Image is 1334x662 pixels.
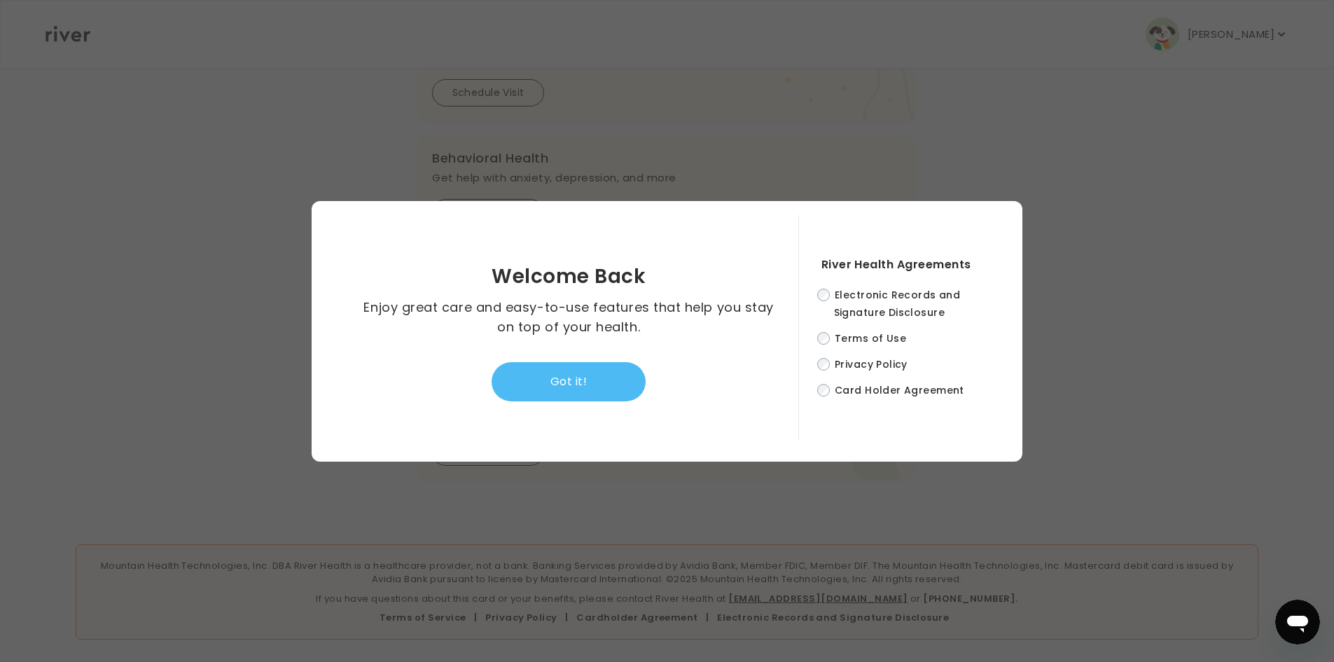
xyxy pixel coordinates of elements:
h4: River Health Agreements [821,255,995,275]
button: Got it! [492,362,646,401]
span: Electronic Records and Signature Disclosure [834,288,961,319]
h3: Welcome Back [492,267,646,287]
span: Terms of Use [835,331,906,345]
span: Card Holder Agreement [835,383,964,397]
p: Enjoy great care and easy-to-use features that help you stay on top of your health. [363,298,775,337]
iframe: Button to launch messaging window [1275,600,1320,644]
span: Privacy Policy [835,357,908,371]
